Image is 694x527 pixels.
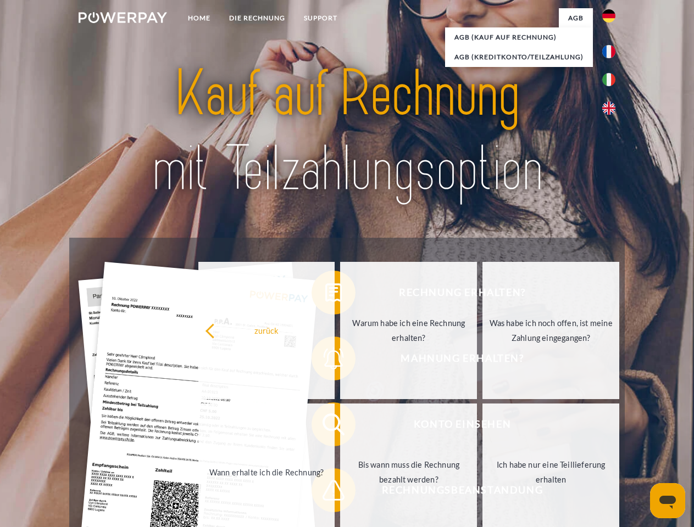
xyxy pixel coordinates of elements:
[559,8,593,28] a: agb
[347,457,470,487] div: Bis wann muss die Rechnung bezahlt werden?
[445,47,593,67] a: AGB (Kreditkonto/Teilzahlung)
[105,53,589,210] img: title-powerpay_de.svg
[602,45,615,58] img: fr
[347,316,470,345] div: Warum habe ich eine Rechnung erhalten?
[482,262,619,399] a: Was habe ich noch offen, ist meine Zahlung eingegangen?
[205,323,329,338] div: zurück
[602,9,615,23] img: de
[602,102,615,115] img: en
[79,12,167,23] img: logo-powerpay-white.svg
[489,457,613,487] div: Ich habe nur eine Teillieferung erhalten
[445,27,593,47] a: AGB (Kauf auf Rechnung)
[489,316,613,345] div: Was habe ich noch offen, ist meine Zahlung eingegangen?
[295,8,347,28] a: SUPPORT
[220,8,295,28] a: DIE RECHNUNG
[205,464,329,479] div: Wann erhalte ich die Rechnung?
[602,73,615,86] img: it
[650,483,685,518] iframe: Schaltfläche zum Öffnen des Messaging-Fensters
[179,8,220,28] a: Home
